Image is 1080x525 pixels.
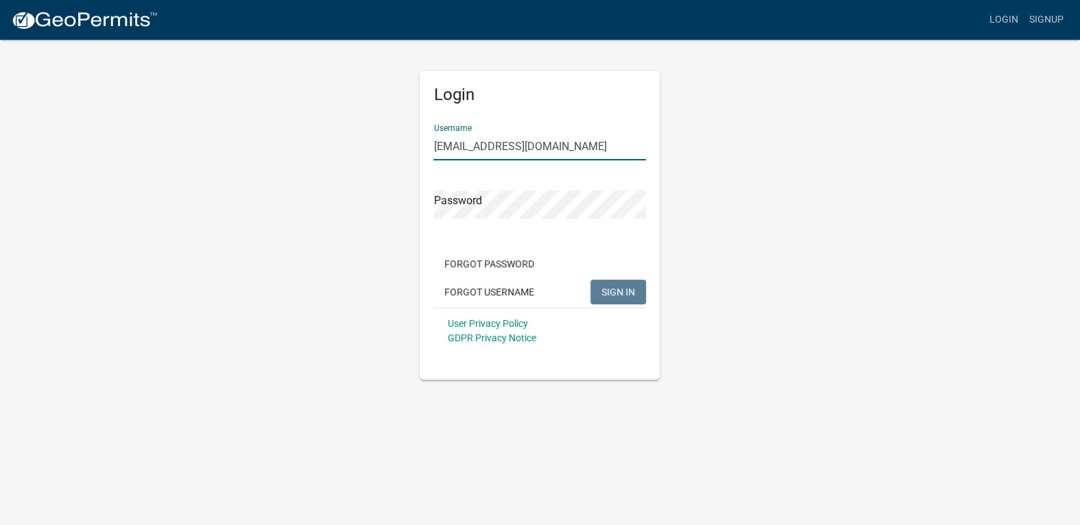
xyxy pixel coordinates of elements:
span: SIGN IN [601,286,635,297]
button: SIGN IN [590,280,646,304]
h5: Login [433,85,646,105]
a: User Privacy Policy [447,318,527,329]
button: Forgot Username [433,280,545,304]
a: Login [984,7,1024,33]
button: Forgot Password [433,252,545,276]
a: GDPR Privacy Notice [447,332,536,343]
a: Signup [1024,7,1069,33]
